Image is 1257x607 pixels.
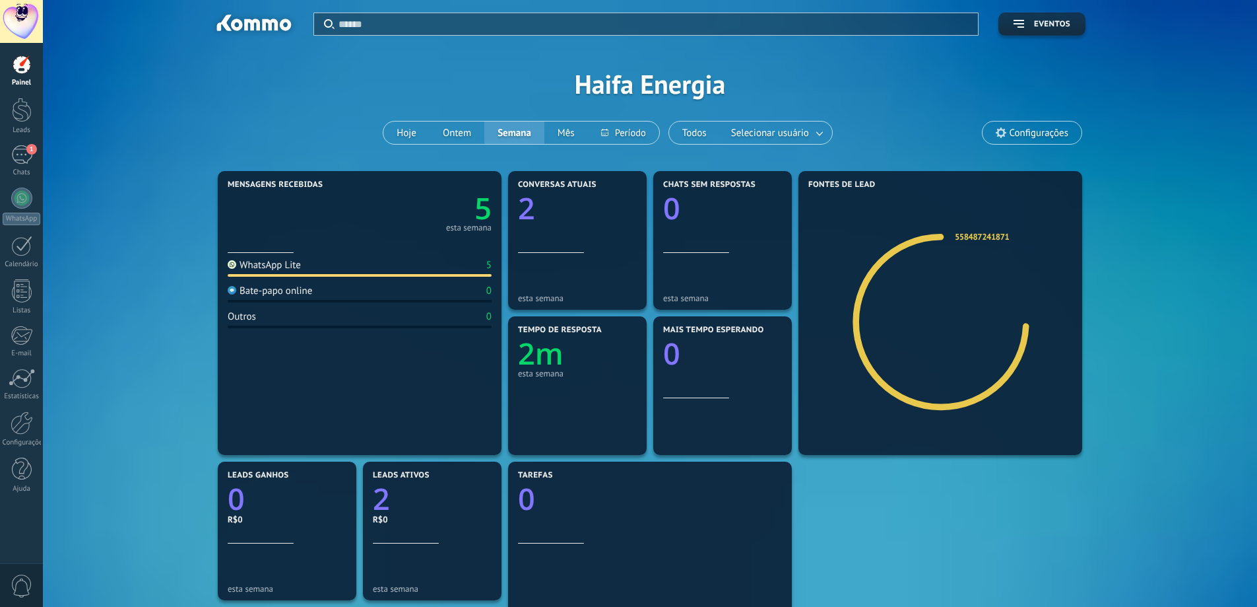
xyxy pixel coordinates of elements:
div: esta semana [373,584,492,594]
a: 0 [518,479,782,519]
div: WhatsApp Lite [228,259,301,271]
text: 2 [373,479,390,519]
text: 2 [518,188,535,229]
div: esta semana [663,293,782,303]
div: Calendário [3,260,41,269]
div: Chats [3,168,41,177]
button: Selecionar usuário [720,122,832,144]
span: Fontes de lead [808,180,876,190]
div: Listas [3,306,41,315]
a: 558487241871 [955,231,1009,242]
span: Tarefas [518,471,553,480]
span: Leads ativos [373,471,430,480]
span: Configurações [1010,127,1068,139]
text: 0 [663,334,680,374]
div: Estatísticas [3,392,41,401]
button: Semana [484,122,544,144]
text: 2m [518,334,564,374]
img: WhatsApp Lite [228,260,236,269]
span: Eventos [1034,20,1070,29]
button: Hoje [383,122,430,144]
div: Bate-papo online [228,285,312,297]
div: Ajuda [3,485,41,493]
span: Mensagens recebidas [228,180,323,190]
a: 5 [360,188,492,229]
div: 5 [486,259,492,271]
div: esta semana [446,225,492,231]
div: Configurações [3,439,41,447]
span: Selecionar usuário [728,124,812,142]
div: Painel [3,79,41,87]
button: Todos [669,122,720,144]
text: 5 [474,188,492,229]
img: Bate-papo online [228,286,236,295]
text: 0 [663,188,680,229]
div: R$0 [228,514,346,525]
div: Outros [228,310,256,323]
button: Ontem [430,122,484,144]
span: Leads ganhos [228,471,289,480]
a: 0 [228,479,346,519]
div: esta semana [518,293,637,303]
div: E-mail [3,349,41,358]
button: Período [588,122,659,144]
a: 2 [373,479,492,519]
span: Tempo de resposta [518,326,602,335]
div: WhatsApp [3,213,40,225]
button: Mês [544,122,588,144]
div: 0 [486,285,492,297]
div: esta semana [518,369,637,378]
span: Chats sem respostas [663,180,756,190]
div: Leads [3,126,41,135]
button: Eventos [998,13,1085,36]
div: R$0 [373,514,492,525]
span: Conversas atuais [518,180,596,190]
text: 0 [518,479,535,519]
div: esta semana [228,584,346,594]
div: 0 [486,310,492,323]
text: 0 [228,479,245,519]
span: 1 [26,144,37,155]
span: Mais tempo esperando [663,326,764,335]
